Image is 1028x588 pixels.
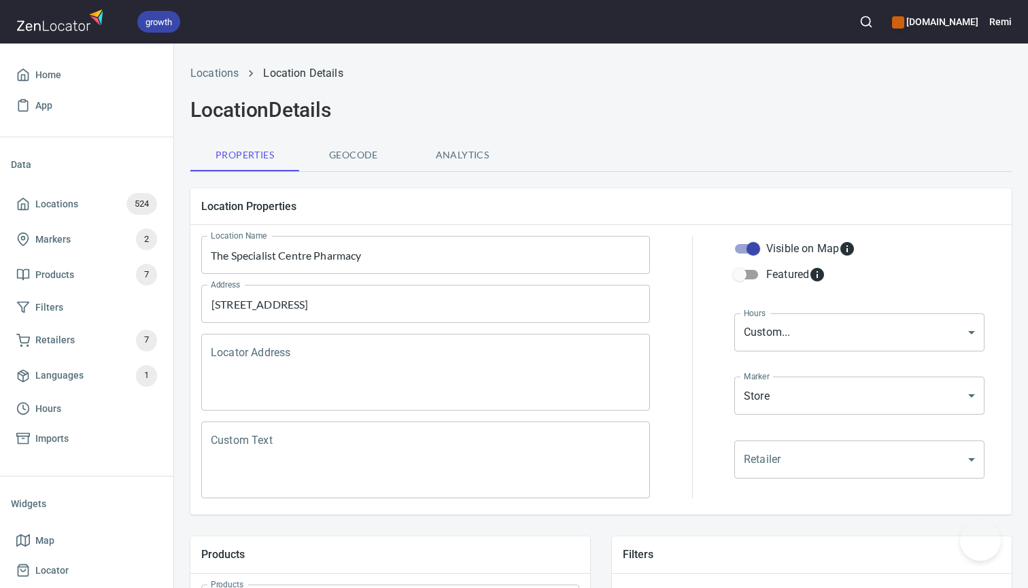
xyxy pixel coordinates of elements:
span: Products [35,266,74,283]
span: growth [137,15,180,29]
a: Retailers7 [11,323,162,358]
span: 2 [136,232,157,247]
h6: [DOMAIN_NAME] [892,14,978,29]
a: App [11,90,162,121]
span: Hours [35,400,61,417]
a: Languages1 [11,358,162,394]
a: Location Details [263,67,343,80]
a: Locations [190,67,239,80]
div: Custom... [734,313,984,351]
a: Imports [11,423,162,454]
iframe: Help Scout Beacon - Open [960,520,1001,561]
div: growth [137,11,180,33]
button: color-CE600E [892,16,904,29]
button: Search [851,7,881,37]
span: Geocode [307,147,400,164]
span: Analytics [416,147,509,164]
span: App [35,97,52,114]
a: Map [11,525,162,556]
span: Retailers [35,332,75,349]
svg: Featured locations are moved to the top of the search results list. [809,266,825,283]
h6: Remi [989,14,1012,29]
svg: Whether the location is visible on the map. [839,241,855,257]
span: Languages [35,367,84,384]
span: Properties [199,147,291,164]
div: Visible on Map [766,241,855,257]
span: 524 [126,196,157,212]
a: Home [11,60,162,90]
span: 7 [136,267,157,283]
img: zenlocator [16,5,107,35]
nav: breadcrumb [190,65,1012,82]
h5: Filters [623,547,1001,561]
h2: Location Details [190,98,1012,122]
a: Filters [11,292,162,323]
a: Products7 [11,257,162,292]
h5: Location Properties [201,199,1001,213]
button: Remi [989,7,1012,37]
a: Locations524 [11,186,162,222]
span: Markers [35,231,71,248]
a: Hours [11,394,162,424]
a: Locator [11,555,162,586]
a: Markers2 [11,222,162,257]
h5: Products [201,547,579,561]
span: 7 [136,332,157,348]
div: Store [734,377,984,415]
span: Map [35,532,54,549]
li: Data [11,148,162,181]
li: Widgets [11,487,162,520]
div: Featured [766,266,825,283]
span: Home [35,67,61,84]
span: Locator [35,562,69,579]
span: Filters [35,299,63,316]
span: Locations [35,196,78,213]
span: Imports [35,430,69,447]
div: ​ [734,440,984,479]
span: 1 [136,368,157,383]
